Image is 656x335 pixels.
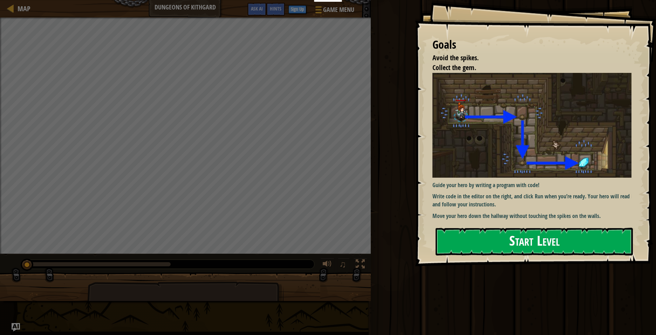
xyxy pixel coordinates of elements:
[310,3,358,19] button: Game Menu
[432,192,637,208] p: Write code in the editor on the right, and click Run when you’re ready. Your hero will read it an...
[339,259,346,269] span: ♫
[251,5,263,12] span: Ask AI
[320,258,334,272] button: Adjust volume
[270,5,281,12] span: Hints
[432,37,631,53] div: Goals
[432,212,637,220] p: Move your hero down the hallway without touching the spikes on the walls.
[436,228,633,255] button: Start Level
[432,181,637,189] p: Guide your hero by writing a program with code!
[14,4,30,13] a: Map
[353,258,367,272] button: Toggle fullscreen
[338,258,350,272] button: ♫
[323,5,354,14] span: Game Menu
[432,73,637,178] img: Dungeons of kithgard
[424,53,630,63] li: Avoid the spikes.
[288,5,306,14] button: Sign Up
[247,3,266,16] button: Ask AI
[432,53,479,62] span: Avoid the spikes.
[432,63,476,72] span: Collect the gem.
[424,63,630,73] li: Collect the gem.
[12,323,20,331] button: Ask AI
[18,4,30,13] span: Map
